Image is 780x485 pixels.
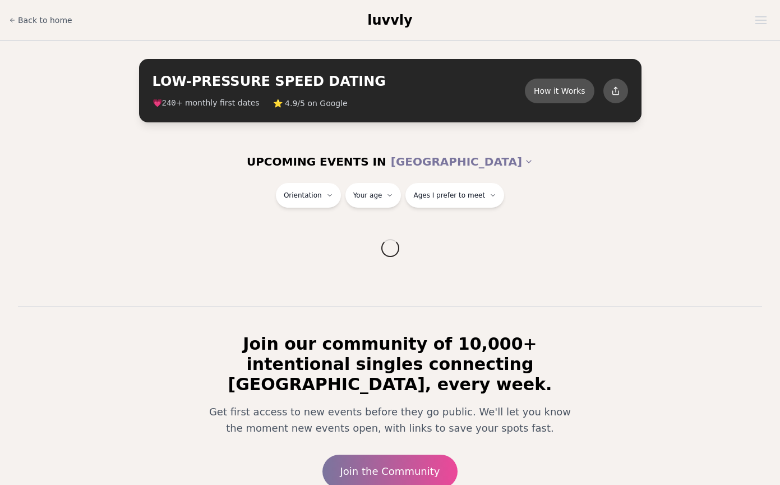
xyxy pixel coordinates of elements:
[276,183,341,208] button: Orientation
[391,149,533,174] button: [GEOGRAPHIC_DATA]
[193,334,588,395] h2: Join our community of 10,000+ intentional singles connecting [GEOGRAPHIC_DATA], every week.
[273,98,348,109] span: ⭐ 4.9/5 on Google
[153,72,525,90] h2: LOW-PRESSURE SPEED DATING
[525,79,594,103] button: How it Works
[18,15,72,26] span: Back to home
[367,12,412,28] span: luvvly
[9,9,72,31] a: Back to home
[751,12,771,29] button: Open menu
[367,11,412,29] a: luvvly
[413,191,485,200] span: Ages I prefer to meet
[284,191,322,200] span: Orientation
[345,183,401,208] button: Your age
[202,404,579,437] p: Get first access to new events before they go public. We'll let you know the moment new events op...
[153,97,260,109] span: 💗 + monthly first dates
[162,99,176,108] span: 240
[353,191,382,200] span: Your age
[405,183,504,208] button: Ages I prefer to meet
[247,154,386,170] span: UPCOMING EVENTS IN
